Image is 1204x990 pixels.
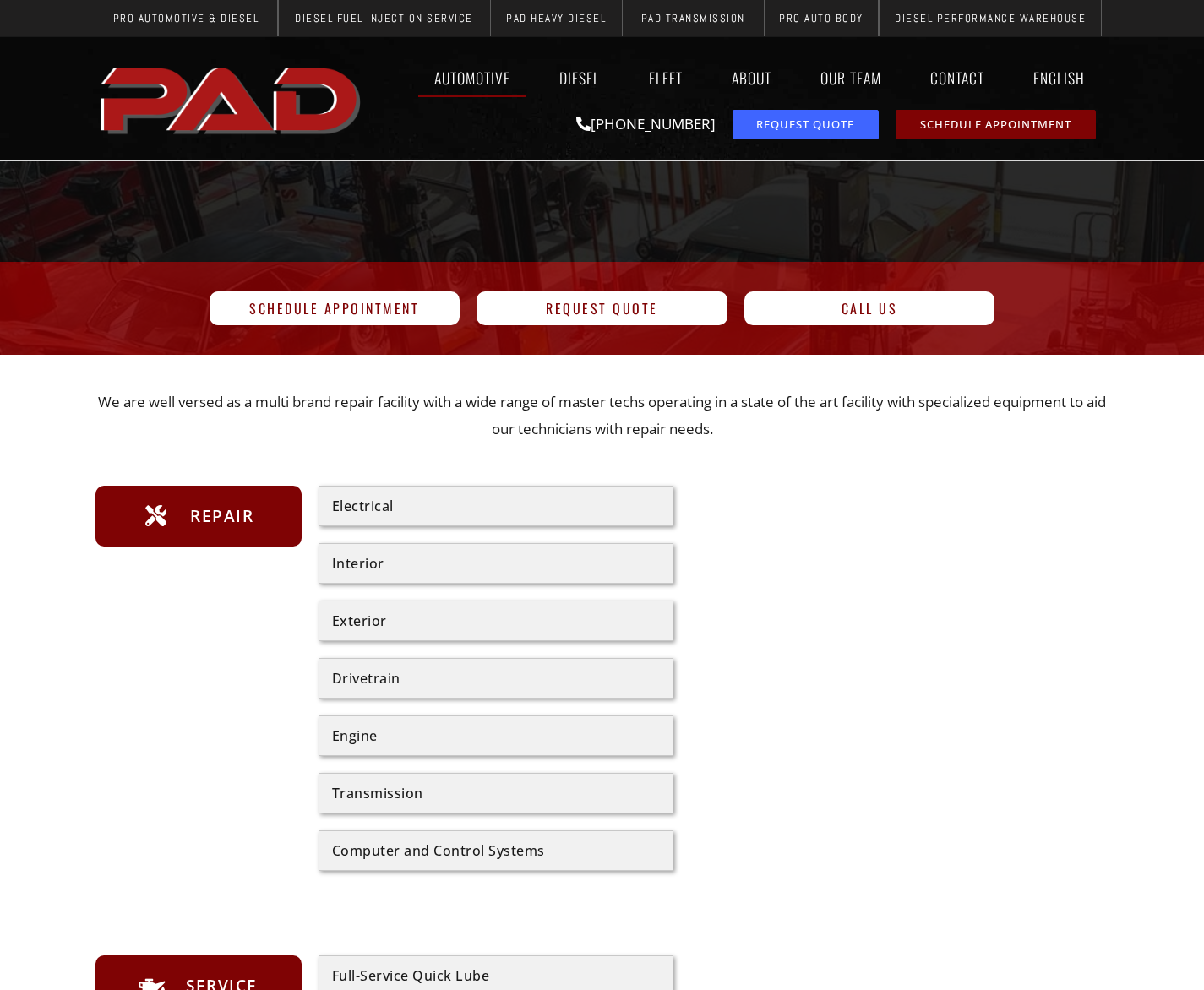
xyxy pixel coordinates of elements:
span: PAD Transmission [641,13,745,24]
span: Diesel Performance Warehouse [895,13,1086,24]
span: Schedule Appointment [249,302,419,315]
div: Engine [332,729,660,742]
span: Repair [186,503,253,530]
nav: Menu [369,58,1109,97]
span: Pro Auto Body [779,13,864,24]
a: Schedule Appointment [210,291,460,325]
a: schedule repair or service appointment [896,110,1096,139]
span: Request Quote [756,119,854,130]
span: Diesel Fuel Injection Service [295,13,473,24]
div: Interior [332,557,660,570]
a: Our Team [804,58,897,97]
div: Full-Service Quick Lube [332,969,660,982]
div: Electrical [332,499,660,513]
div: Exterior [332,614,660,628]
a: Call Us [744,291,995,325]
img: The image shows the word "PAD" in bold, red, uppercase letters with a slight shadow effect. [95,53,369,144]
div: Drivetrain [332,672,660,685]
a: Contact [914,58,1000,97]
span: PAD Heavy Diesel [506,13,606,24]
a: pro automotive and diesel home page [95,53,369,144]
div: Transmission [332,786,660,800]
span: Schedule Appointment [920,119,1071,130]
a: request a service or repair quote [733,110,879,139]
span: Request Quote [546,302,658,315]
p: We are well versed as a multi brand repair facility with a wide range of master techs operating i... [95,389,1109,443]
span: Pro Automotive & Diesel [113,13,259,24]
a: English [1017,58,1109,97]
span: Call Us [842,302,898,315]
a: Fleet [633,58,699,97]
div: Computer and Control Systems [332,844,660,857]
a: Automotive [418,58,526,97]
a: Diesel [543,58,616,97]
a: About [716,58,787,97]
a: Request Quote [477,291,727,325]
a: [PHONE_NUMBER] [576,114,716,133]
